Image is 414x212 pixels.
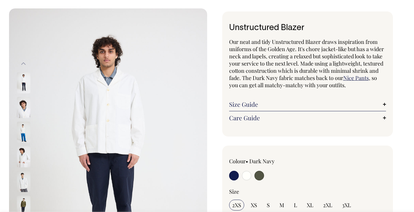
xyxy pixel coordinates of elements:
a: Size Guide [229,101,386,108]
span: M [279,201,284,209]
input: 3XL [339,200,354,210]
span: XL [307,201,313,209]
input: M [276,200,287,210]
span: , so you can get all matchy-matchy with your outfits. [229,74,377,89]
a: Care Guide [229,114,386,121]
div: Colour [229,158,292,165]
input: S [264,200,273,210]
input: XS [248,200,260,210]
span: 2XL [323,201,332,209]
span: 3XL [342,201,351,209]
img: off-white [17,97,30,118]
img: off-white [17,72,30,93]
span: Our neat and tidy Unstructured Blazer draws inspiration from uniforms of the Golden Age. It's cho... [229,38,384,81]
span: XS [251,201,257,209]
button: Previous [19,57,28,71]
span: 2XS [232,201,241,209]
a: Nice Pants [343,74,369,81]
input: XL [304,200,316,210]
input: L [291,200,300,210]
span: S [267,201,270,209]
label: Dark Navy [249,158,275,165]
img: off-white [17,121,30,143]
input: 2XL [320,200,335,210]
input: 2XS [229,200,244,210]
img: off-white [17,171,30,192]
div: Size [229,188,386,195]
span: L [294,201,297,209]
img: off-white [17,146,30,167]
h1: Unstructured Blazer [229,23,386,33]
span: • [246,158,248,165]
